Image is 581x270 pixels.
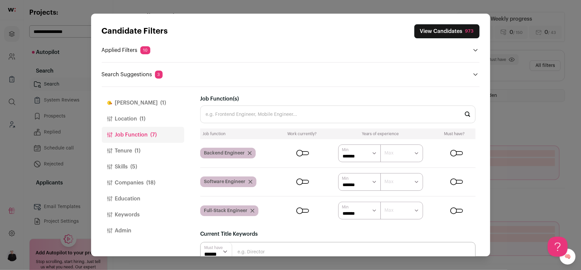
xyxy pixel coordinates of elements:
[342,176,349,181] label: Min
[102,127,184,143] button: Job Function(7)
[200,230,258,238] label: Current Title Keywords
[279,131,325,136] div: Work currently?
[102,46,150,54] p: Applied Filters
[102,111,184,127] button: Location(1)
[147,179,156,187] span: (18)
[384,178,393,185] label: Max
[200,242,476,261] input: e.g. Director
[384,207,393,214] label: Max
[384,150,393,156] label: Max
[102,191,184,207] button: Education
[472,46,480,54] button: Open applied filters
[102,143,184,159] button: Tenure(1)
[342,147,349,152] label: Min
[131,163,137,171] span: (5)
[102,223,184,239] button: Admin
[140,46,150,54] span: 10
[560,249,576,265] a: 🧠
[151,131,157,139] span: (7)
[414,24,480,38] button: Close search preferences
[200,95,239,103] label: Job Function(s)
[330,131,431,136] div: Years of experience
[135,147,141,155] span: (1)
[161,99,166,107] span: (1)
[436,131,473,136] div: Must have?
[102,95,184,111] button: [PERSON_NAME](1)
[203,131,274,136] div: Job function
[204,207,248,214] span: Full-Stack Engineer
[548,237,568,257] iframe: Help Scout Beacon - Open
[342,204,349,210] label: Min
[204,178,246,185] span: Software Engineer
[102,27,168,35] strong: Candidate Filters
[140,115,146,123] span: (1)
[204,150,245,156] span: Backend Engineer
[102,71,163,79] p: Search Suggestions
[465,28,474,35] div: 973
[102,207,184,223] button: Keywords
[155,71,163,79] span: 3
[102,175,184,191] button: Companies(18)
[102,159,184,175] button: Skills(5)
[200,106,476,123] input: e.g. Frontend Engineer, Mobile Engineer...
